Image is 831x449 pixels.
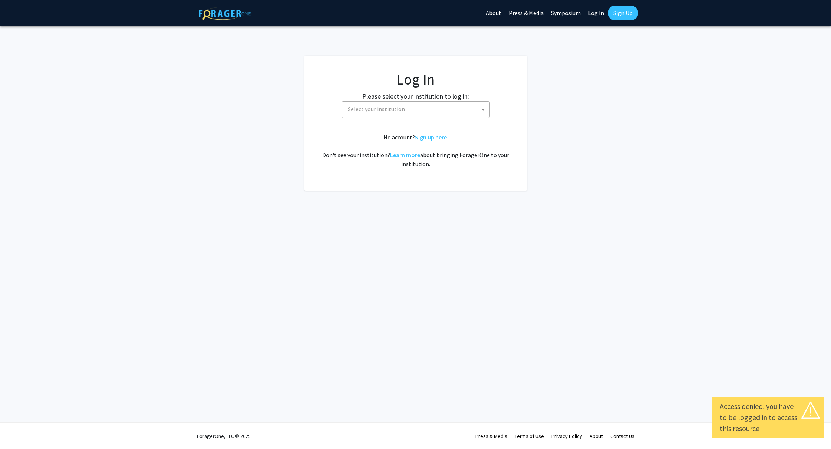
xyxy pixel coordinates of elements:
[362,91,469,101] label: Please select your institution to log in:
[319,70,512,88] h1: Log In
[342,101,490,118] span: Select your institution
[345,102,489,117] span: Select your institution
[590,433,603,439] a: About
[390,151,420,159] a: Learn more about bringing ForagerOne to your institution
[515,433,544,439] a: Terms of Use
[348,105,405,113] span: Select your institution
[199,7,251,20] img: ForagerOne Logo
[415,133,447,141] a: Sign up here
[197,423,251,449] div: ForagerOne, LLC © 2025
[319,133,512,168] div: No account? . Don't see your institution? about bringing ForagerOne to your institution.
[475,433,507,439] a: Press & Media
[551,433,582,439] a: Privacy Policy
[720,401,816,434] div: Access denied, you have to be logged in to access this resource
[610,433,634,439] a: Contact Us
[608,6,638,20] a: Sign Up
